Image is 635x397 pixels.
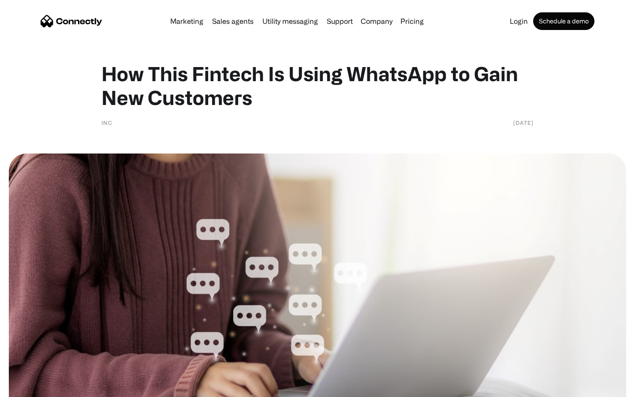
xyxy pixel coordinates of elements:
[533,12,594,30] a: Schedule a demo
[259,18,321,25] a: Utility messaging
[506,18,531,25] a: Login
[513,118,534,127] div: [DATE]
[397,18,427,25] a: Pricing
[323,18,356,25] a: Support
[101,62,534,109] h1: How This Fintech Is Using WhatsApp to Gain New Customers
[361,15,392,27] div: Company
[18,382,53,394] ul: Language list
[101,118,112,127] div: INC
[209,18,257,25] a: Sales agents
[167,18,207,25] a: Marketing
[9,382,53,394] aside: Language selected: English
